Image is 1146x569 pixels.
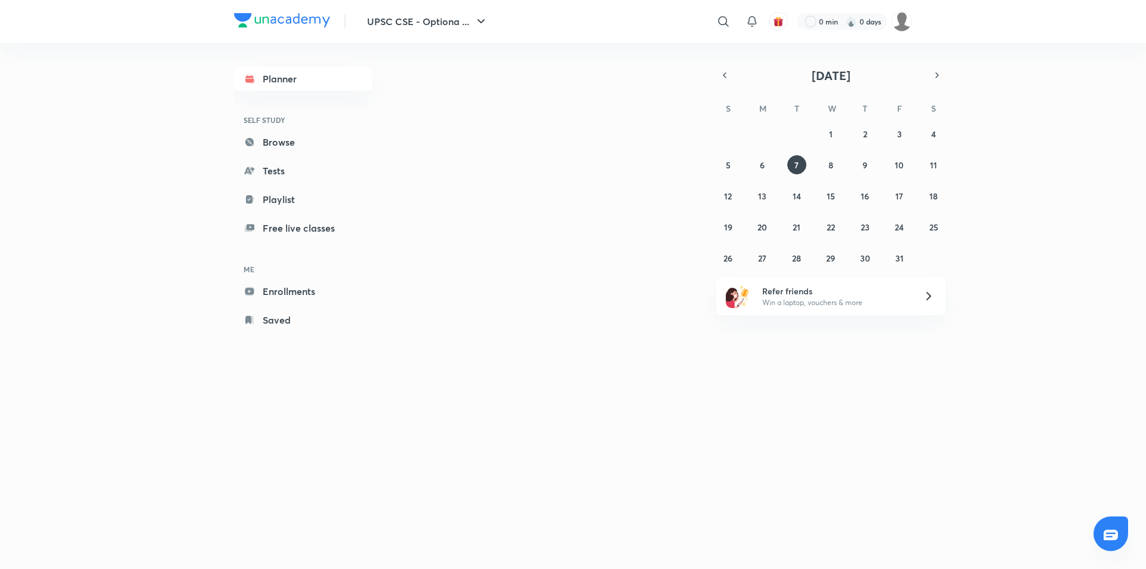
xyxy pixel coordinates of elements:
[931,128,936,140] abbr: October 4, 2025
[890,155,909,174] button: October 10, 2025
[855,124,874,143] button: October 2, 2025
[724,190,732,202] abbr: October 12, 2025
[924,186,943,205] button: October 18, 2025
[773,16,784,27] img: avatar
[892,11,912,32] img: Snehal Vaidya
[897,128,902,140] abbr: October 3, 2025
[930,159,937,171] abbr: October 11, 2025
[890,186,909,205] button: October 17, 2025
[860,253,870,264] abbr: October 30, 2025
[890,248,909,267] button: October 31, 2025
[821,217,840,236] button: October 22, 2025
[360,10,495,33] button: UPSC CSE - Optiona ...
[234,159,372,183] a: Tests
[234,187,372,211] a: Playlist
[861,190,869,202] abbr: October 16, 2025
[855,217,874,236] button: October 23, 2025
[821,124,840,143] button: October 1, 2025
[827,190,835,202] abbr: October 15, 2025
[726,159,731,171] abbr: October 5, 2025
[753,248,772,267] button: October 27, 2025
[234,110,372,130] h6: SELF STUDY
[753,155,772,174] button: October 6, 2025
[826,253,835,264] abbr: October 29, 2025
[733,67,929,84] button: [DATE]
[855,186,874,205] button: October 16, 2025
[234,259,372,279] h6: ME
[821,186,840,205] button: October 15, 2025
[890,124,909,143] button: October 3, 2025
[895,190,903,202] abbr: October 17, 2025
[726,284,750,308] img: referral
[787,217,806,236] button: October 21, 2025
[863,128,867,140] abbr: October 2, 2025
[719,155,738,174] button: October 5, 2025
[924,155,943,174] button: October 11, 2025
[753,186,772,205] button: October 13, 2025
[929,222,938,233] abbr: October 25, 2025
[794,103,799,114] abbr: Tuesday
[829,128,833,140] abbr: October 1, 2025
[234,279,372,303] a: Enrollments
[762,285,909,297] h6: Refer friends
[895,159,904,171] abbr: October 10, 2025
[723,253,732,264] abbr: October 26, 2025
[724,222,732,233] abbr: October 19, 2025
[234,216,372,240] a: Free live classes
[769,12,788,31] button: avatar
[862,103,867,114] abbr: Thursday
[794,159,799,171] abbr: October 7, 2025
[792,253,801,264] abbr: October 28, 2025
[787,248,806,267] button: October 28, 2025
[787,186,806,205] button: October 14, 2025
[897,103,902,114] abbr: Friday
[234,130,372,154] a: Browse
[821,248,840,267] button: October 29, 2025
[812,67,851,84] span: [DATE]
[862,159,867,171] abbr: October 9, 2025
[719,248,738,267] button: October 26, 2025
[895,253,904,264] abbr: October 31, 2025
[793,190,801,202] abbr: October 14, 2025
[760,159,765,171] abbr: October 6, 2025
[861,222,870,233] abbr: October 23, 2025
[234,308,372,332] a: Saved
[757,222,767,233] abbr: October 20, 2025
[759,103,766,114] abbr: Monday
[821,155,840,174] button: October 8, 2025
[924,217,943,236] button: October 25, 2025
[758,253,766,264] abbr: October 27, 2025
[726,103,731,114] abbr: Sunday
[234,67,372,91] a: Planner
[855,155,874,174] button: October 9, 2025
[929,190,938,202] abbr: October 18, 2025
[787,155,806,174] button: October 7, 2025
[719,186,738,205] button: October 12, 2025
[855,248,874,267] button: October 30, 2025
[890,217,909,236] button: October 24, 2025
[931,103,936,114] abbr: Saturday
[758,190,766,202] abbr: October 13, 2025
[924,124,943,143] button: October 4, 2025
[895,222,904,233] abbr: October 24, 2025
[828,103,836,114] abbr: Wednesday
[827,222,835,233] abbr: October 22, 2025
[828,159,833,171] abbr: October 8, 2025
[234,13,330,30] a: Company Logo
[762,297,909,308] p: Win a laptop, vouchers & more
[234,13,330,27] img: Company Logo
[719,217,738,236] button: October 19, 2025
[753,217,772,236] button: October 20, 2025
[793,222,800,233] abbr: October 21, 2025
[845,16,857,27] img: streak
